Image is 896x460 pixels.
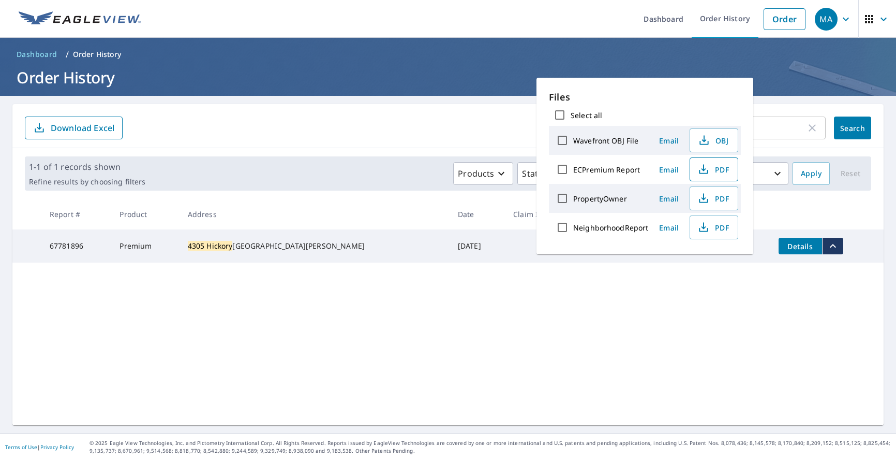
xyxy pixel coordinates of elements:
[5,444,74,450] p: |
[517,162,566,185] button: Status
[573,165,640,175] label: ECPremium Report
[40,443,74,451] a: Privacy Policy
[690,215,738,239] button: PDF
[188,241,233,251] mark: 4305 Hickory
[656,223,681,233] span: Email
[111,229,179,263] td: Premium
[505,199,570,229] th: Claim ID
[453,162,513,185] button: Products
[573,136,638,146] label: Wavefront OBJ File
[656,165,681,175] span: Email
[822,238,843,254] button: filesDropdownBtn-67781896
[73,49,122,60] p: Order History
[450,199,505,229] th: Date
[180,199,450,229] th: Address
[656,136,681,146] span: Email
[696,221,729,234] span: PDF
[793,162,830,185] button: Apply
[815,8,838,31] div: MA
[522,167,547,180] p: Status
[690,128,738,152] button: OBJ
[51,122,114,134] p: Download Excel
[5,443,37,451] a: Terms of Use
[41,199,112,229] th: Report #
[89,439,891,455] p: © 2025 Eagle View Technologies, Inc. and Pictometry International Corp. All Rights Reserved. Repo...
[549,90,741,104] p: Files
[696,163,729,176] span: PDF
[41,229,112,263] td: 67781896
[842,123,863,133] span: Search
[571,110,602,120] label: Select all
[696,192,729,205] span: PDF
[458,167,494,180] p: Products
[690,186,738,210] button: PDF
[19,11,141,27] img: EV Logo
[111,199,179,229] th: Product
[12,67,884,88] h1: Order History
[29,161,145,173] p: 1-1 of 1 records shown
[29,177,145,186] p: Refine results by choosing filters
[652,162,685,178] button: Email
[696,134,729,147] span: OBJ
[652,220,685,236] button: Email
[652,191,685,207] button: Email
[188,241,441,251] div: [GEOGRAPHIC_DATA][PERSON_NAME]
[652,133,685,149] button: Email
[690,157,738,181] button: PDF
[779,238,822,254] button: detailsBtn-67781896
[12,46,884,63] nav: breadcrumb
[764,8,805,30] a: Order
[573,194,627,204] label: PropertyOwner
[785,241,816,251] span: Details
[573,223,648,233] label: NeighborhoodReport
[450,229,505,263] td: [DATE]
[656,194,681,204] span: Email
[66,48,69,61] li: /
[801,167,822,180] span: Apply
[17,49,57,60] span: Dashboard
[834,117,871,139] button: Search
[25,117,123,139] button: Download Excel
[12,46,62,63] a: Dashboard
